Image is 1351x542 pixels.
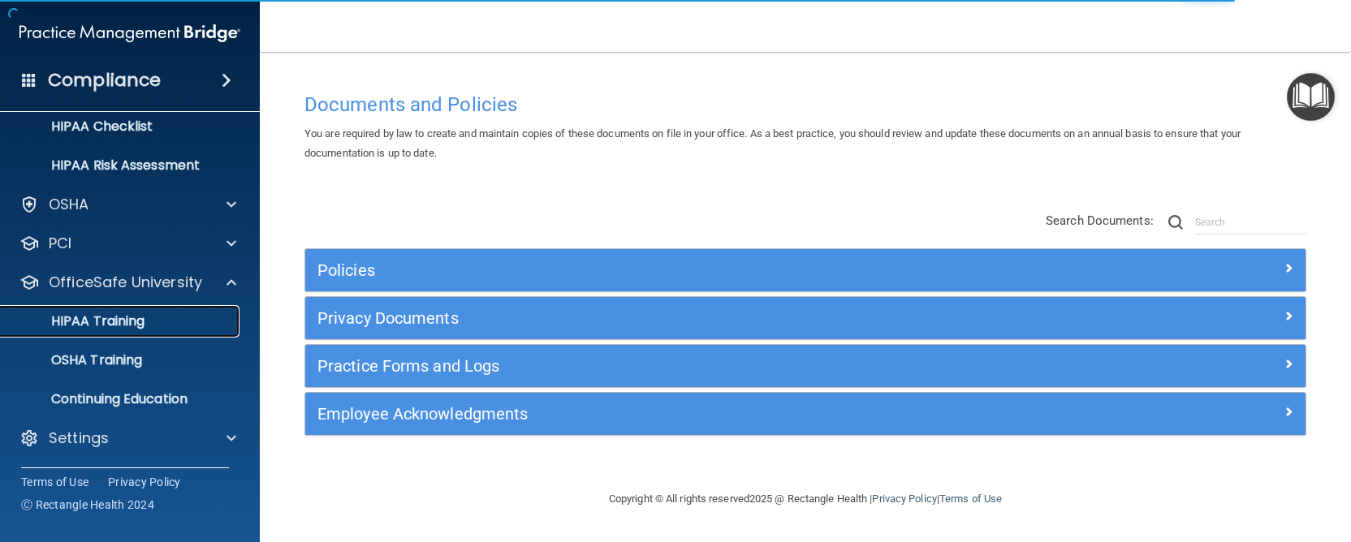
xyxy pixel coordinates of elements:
span: Search Documents: [1046,213,1154,228]
img: ic-search.3b580494.png [1168,215,1183,230]
a: Settings [19,428,236,448]
p: OSHA [49,195,89,214]
div: Copyright © All rights reserved 2025 @ Rectangle Health | | [509,473,1102,525]
h4: Compliance [48,69,161,92]
iframe: Drift Widget Chat Controller [1070,427,1332,492]
span: Ⓒ Rectangle Health 2024 [21,497,154,513]
a: Privacy Policy [108,474,181,490]
p: Settings [49,428,109,448]
h5: Policies [317,261,1043,279]
img: PMB logo [19,17,240,49]
p: Continuing Education [11,391,232,407]
a: Privacy Documents [317,305,1293,331]
p: OSHA Training [11,352,142,368]
h5: Practice Forms and Logs [317,357,1043,375]
p: HIPAA Training [11,313,145,329]
span: You are required by law to create and maintain copies of these documents on file in your office. ... [304,127,1241,159]
a: Employee Acknowledgments [317,401,1293,427]
p: HIPAA Risk Assessment [11,157,232,174]
p: OfficeSafe University [49,273,202,292]
h5: Employee Acknowledgments [317,405,1043,423]
a: Privacy Policy [872,493,936,505]
p: PCI [49,234,71,253]
a: Policies [317,257,1293,283]
a: Terms of Use [939,493,1002,505]
h4: Documents and Policies [304,94,1306,115]
a: PCI [19,234,236,253]
a: Practice Forms and Logs [317,353,1293,379]
a: OSHA [19,195,236,214]
a: OfficeSafe University [19,273,236,292]
button: Open Resource Center [1287,73,1335,121]
input: Search [1195,210,1306,234]
h5: Privacy Documents [317,309,1043,327]
p: HIPAA Checklist [11,118,232,135]
a: Terms of Use [21,474,88,490]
